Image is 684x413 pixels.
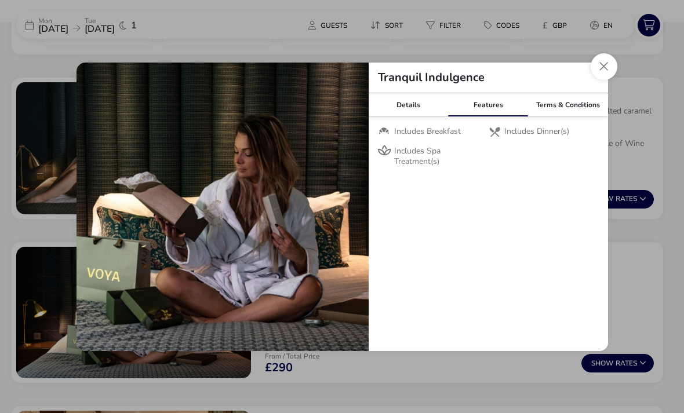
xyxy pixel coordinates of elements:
[504,126,569,137] span: Includes Dinner(s)
[528,93,608,116] div: Terms & Conditions
[448,93,528,116] div: Features
[394,146,479,167] span: Includes Spa Treatment(s)
[394,126,461,137] span: Includes Breakfast
[591,53,617,80] button: Close modal
[369,72,494,83] h2: Tranquil Indulgence
[77,63,608,351] div: tariffDetails
[369,93,449,116] div: Details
